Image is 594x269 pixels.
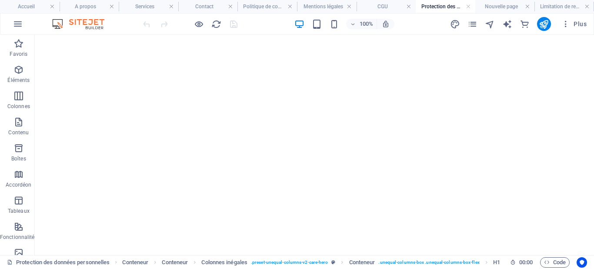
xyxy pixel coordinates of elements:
[510,257,533,268] h6: Durée de la session
[178,2,238,11] h4: Contact
[211,19,221,29] button: reload
[378,257,479,268] span: . unequal-columns-box .unequal-columns-box-flex
[331,260,335,265] i: Cet élément est une présélection personnalisable.
[467,19,477,29] i: Pages (Ctrl+Alt+S)
[485,19,495,29] button: navigator
[416,2,475,11] h4: Protection des données personnelles
[534,2,594,11] h4: Limitation de responsabilité
[493,257,500,268] span: Cliquez pour sélectionner. Double-cliquez pour modifier.
[520,19,530,29] button: commerce
[475,2,535,11] h4: Nouvelle page
[467,19,478,29] button: pages
[7,103,30,110] p: Colonnes
[558,17,590,31] button: Plus
[561,20,587,28] span: Plus
[346,19,377,29] button: 100%
[251,257,328,268] span: . preset-unequal-columns-v2-care-hero
[544,257,566,268] span: Code
[10,51,27,58] p: Favoris
[50,19,115,29] img: Editor Logo
[8,129,29,136] p: Contenu
[525,259,527,266] span: :
[122,257,500,268] nav: breadcrumb
[297,2,357,11] h4: Mentions légales
[7,257,110,268] a: Cliquez pour annuler la sélection. Double-cliquez pour ouvrir Pages.
[537,17,551,31] button: publish
[519,257,533,268] span: 00 00
[7,77,30,84] p: Éléments
[502,19,512,29] i: AI Writer
[502,19,513,29] button: text_generator
[194,19,204,29] button: Cliquez ici pour quitter le mode Aperçu et poursuivre l'édition.
[60,2,119,11] h4: A propos
[539,19,549,29] i: Publier
[450,19,461,29] button: design
[520,19,530,29] i: E-commerce
[6,181,31,188] p: Accordéon
[540,257,570,268] button: Code
[211,19,221,29] i: Actualiser la page
[359,19,373,29] h6: 100%
[349,257,375,268] span: Cliquez pour sélectionner. Double-cliquez pour modifier.
[382,20,390,28] i: Lors du redimensionnement, ajuster automatiquement le niveau de zoom en fonction de l'appareil sé...
[8,208,30,215] p: Tableaux
[201,257,247,268] span: Cliquez pour sélectionner. Double-cliquez pour modifier.
[11,155,26,162] p: Boîtes
[485,19,495,29] i: Navigateur
[122,257,148,268] span: Cliquez pour sélectionner. Double-cliquez pour modifier.
[357,2,416,11] h4: CGU
[162,257,188,268] span: Cliquez pour sélectionner. Double-cliquez pour modifier.
[237,2,297,11] h4: Politique de confidentialité
[119,2,178,11] h4: Services
[577,257,587,268] button: Usercentrics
